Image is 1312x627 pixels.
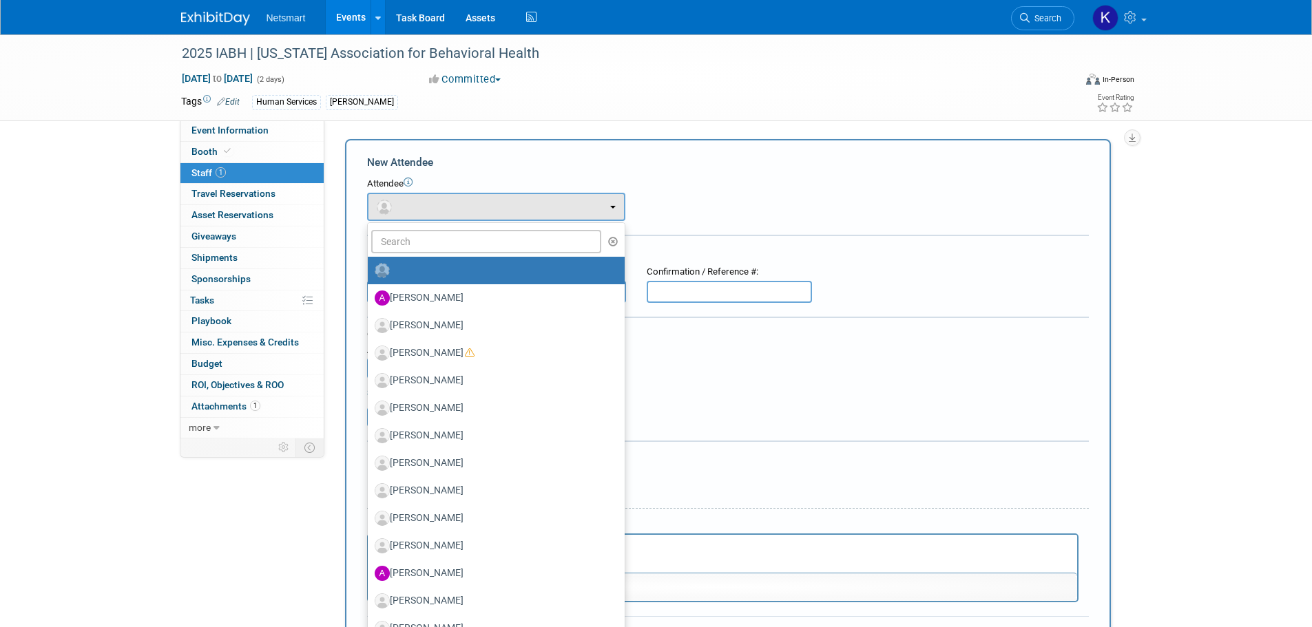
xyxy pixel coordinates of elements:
[256,75,284,84] span: (2 days)
[375,452,611,474] label: [PERSON_NAME]
[180,248,324,268] a: Shipments
[1096,94,1134,101] div: Event Rating
[375,507,611,529] label: [PERSON_NAME]
[191,379,284,390] span: ROI, Objectives & ROO
[180,354,324,374] a: Budget
[180,142,324,162] a: Booth
[180,120,324,141] a: Event Information
[250,401,260,411] span: 1
[181,94,240,110] td: Tags
[267,12,306,23] span: Netsmart
[367,518,1079,531] div: Notes
[181,72,253,85] span: [DATE] [DATE]
[375,346,390,361] img: Associate-Profile-5.png
[191,401,260,412] span: Attachments
[180,184,324,204] a: Travel Reservations
[191,146,233,157] span: Booth
[180,375,324,396] a: ROI, Objectives & ROO
[367,178,1089,191] div: Attendee
[191,252,238,263] span: Shipments
[375,370,611,392] label: [PERSON_NAME]
[224,147,231,155] i: Booth reservation complete
[375,428,390,443] img: Associate-Profile-5.png
[375,535,611,557] label: [PERSON_NAME]
[993,72,1135,92] div: Event Format
[216,167,226,178] span: 1
[375,425,611,447] label: [PERSON_NAME]
[180,311,324,332] a: Playbook
[180,418,324,438] a: more
[191,231,236,242] span: Giveaways
[180,269,324,290] a: Sponsorships
[211,73,224,84] span: to
[375,538,390,553] img: Associate-Profile-5.png
[190,295,214,306] span: Tasks
[367,245,1089,259] div: Registration / Ticket Info (optional)
[180,205,324,226] a: Asset Reservations
[375,397,611,419] label: [PERSON_NAME]
[375,483,390,498] img: Associate-Profile-5.png
[375,373,390,388] img: Associate-Profile-5.png
[252,95,321,109] div: Human Services
[191,337,299,348] span: Misc. Expenses & Credits
[189,422,211,433] span: more
[647,266,812,279] div: Confirmation / Reference #:
[371,230,602,253] input: Search
[367,155,1089,170] div: New Attendee
[180,226,324,247] a: Giveaways
[180,396,324,417] a: Attachments1
[1092,5,1118,31] img: Kaitlyn Woicke
[375,315,611,337] label: [PERSON_NAME]
[375,287,611,309] label: [PERSON_NAME]
[180,290,324,311] a: Tasks
[1086,74,1100,85] img: Format-Inperson.png
[375,566,390,581] img: A.jpg
[424,72,506,87] button: Committed
[326,95,398,109] div: [PERSON_NAME]
[191,273,251,284] span: Sponsorships
[375,511,390,526] img: Associate-Profile-5.png
[375,562,611,584] label: [PERSON_NAME]
[272,438,296,456] td: Personalize Event Tab Strip
[191,315,231,326] span: Playbook
[375,456,390,471] img: Associate-Profile-5.png
[181,12,250,25] img: ExhibitDay
[375,290,390,306] img: A.jpg
[180,163,324,184] a: Staff1
[1102,74,1134,85] div: In-Person
[1011,6,1074,30] a: Search
[367,451,1089,465] div: Misc. Attachments & Notes
[368,535,1077,573] iframe: Rich Text Area
[191,188,275,199] span: Travel Reservations
[375,590,611,612] label: [PERSON_NAME]
[191,125,269,136] span: Event Information
[1030,13,1061,23] span: Search
[191,358,222,369] span: Budget
[191,167,226,178] span: Staff
[295,438,324,456] td: Toggle Event Tabs
[367,328,1089,341] div: Cost:
[191,209,273,220] span: Asset Reservations
[375,342,611,364] label: [PERSON_NAME]
[375,401,390,416] img: Associate-Profile-5.png
[177,41,1054,66] div: 2025 IABH | [US_STATE] Association for Behavioral Health
[375,318,390,333] img: Associate-Profile-5.png
[375,263,390,278] img: Unassigned-User-Icon.png
[375,593,390,608] img: Associate-Profile-5.png
[180,332,324,353] a: Misc. Expenses & Credits
[217,97,240,107] a: Edit
[375,480,611,502] label: [PERSON_NAME]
